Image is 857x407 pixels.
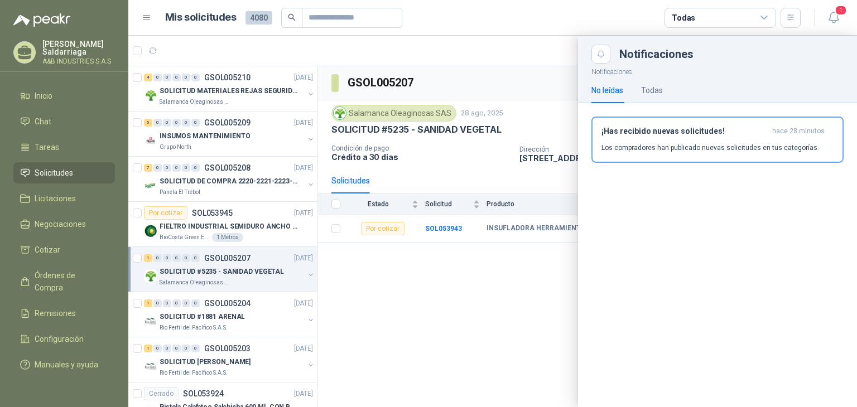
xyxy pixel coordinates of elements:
span: Inicio [35,90,52,102]
button: 1 [824,8,844,28]
p: A&B INDUSTRIES S.A.S [42,58,115,65]
span: Cotizar [35,244,60,256]
p: Notificaciones [578,64,857,77]
button: ¡Has recibido nuevas solicitudes!hace 28 minutos Los compradores han publicado nuevas solicitudes... [591,117,844,163]
span: 1 [835,5,847,16]
span: Solicitudes [35,167,73,179]
p: Los compradores han publicado nuevas solicitudes en tus categorías. [601,143,819,153]
a: Manuales y ayuda [13,354,115,375]
span: Configuración [35,333,84,345]
a: Remisiones [13,303,115,324]
img: Logo peakr [13,13,70,27]
span: search [288,13,296,21]
a: Órdenes de Compra [13,265,115,298]
a: Cotizar [13,239,115,260]
div: Todas [672,12,695,24]
span: Licitaciones [35,192,76,205]
span: Chat [35,115,51,128]
a: Configuración [13,328,115,350]
div: Todas [641,84,663,96]
a: Negociaciones [13,214,115,235]
span: Remisiones [35,307,76,319]
span: Tareas [35,141,59,153]
p: [PERSON_NAME] Saldarriaga [42,40,115,56]
a: Solicitudes [13,162,115,183]
button: Close [591,45,610,64]
span: hace 28 minutos [772,127,825,136]
a: Licitaciones [13,188,115,209]
div: No leídas [591,84,623,96]
div: Notificaciones [619,49,844,60]
span: Órdenes de Compra [35,269,104,294]
a: Inicio [13,85,115,106]
span: Negociaciones [35,218,86,230]
h1: Mis solicitudes [165,9,237,26]
a: Tareas [13,137,115,158]
span: 4080 [245,11,272,25]
a: Chat [13,111,115,132]
h3: ¡Has recibido nuevas solicitudes! [601,127,768,136]
span: Manuales y ayuda [35,358,98,371]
